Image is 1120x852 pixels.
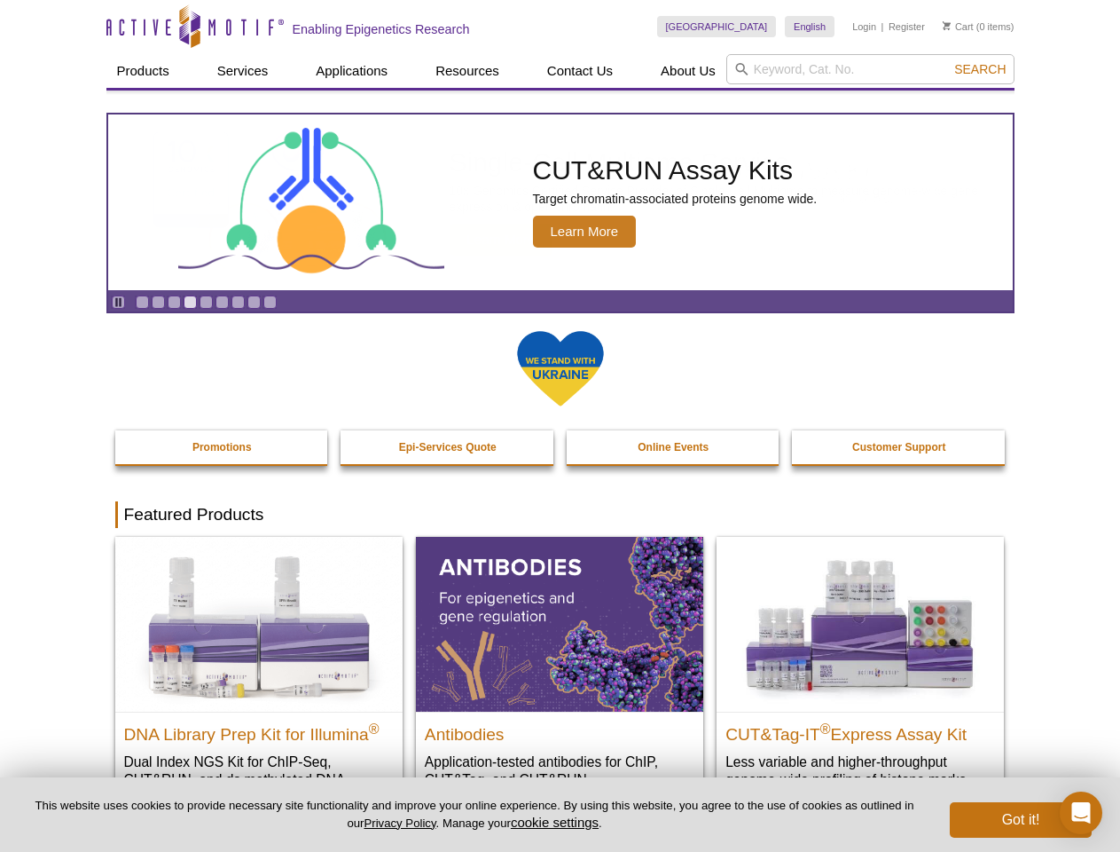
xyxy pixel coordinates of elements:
[820,721,831,736] sup: ®
[533,191,818,207] p: Target chromatin-associated proteins genome wide.
[184,296,197,309] a: Go to slide 4
[106,54,180,88] a: Products
[168,296,181,309] a: Go to slide 3
[511,815,599,830] button: cookie settings
[124,717,394,744] h2: DNA Library Prep Kit for Illumina
[112,296,125,309] a: Toggle autoplay
[115,430,330,464] a: Promotions
[178,122,444,284] img: CUT&RUN Assay Kits
[215,296,229,309] a: Go to slide 6
[152,296,165,309] a: Go to slide 2
[785,16,834,37] a: English
[416,537,703,806] a: All Antibodies Antibodies Application-tested antibodies for ChIP, CUT&Tag, and CUT&RUN.
[115,537,403,824] a: DNA Library Prep Kit for Illumina DNA Library Prep Kit for Illumina® Dual Index NGS Kit for ChIP-...
[305,54,398,88] a: Applications
[943,20,974,33] a: Cart
[533,157,818,184] h2: CUT&RUN Assay Kits
[650,54,726,88] a: About Us
[792,430,1006,464] a: Customer Support
[416,537,703,711] img: All Antibodies
[425,753,694,789] p: Application-tested antibodies for ChIP, CUT&Tag, and CUT&RUN.
[943,16,1014,37] li: (0 items)
[115,501,1006,528] h2: Featured Products
[425,717,694,744] h2: Antibodies
[950,802,1092,838] button: Got it!
[638,441,709,454] strong: Online Events
[889,20,925,33] a: Register
[293,21,470,37] h2: Enabling Epigenetics Research
[1060,792,1102,834] div: Open Intercom Messenger
[200,296,213,309] a: Go to slide 5
[516,329,605,408] img: We Stand With Ukraine
[881,16,884,37] li: |
[954,62,1006,76] span: Search
[657,16,777,37] a: [GEOGRAPHIC_DATA]
[108,114,1013,290] a: CUT&RUN Assay Kits CUT&RUN Assay Kits Target chromatin-associated proteins genome wide. Learn More
[399,441,497,454] strong: Epi-Services Quote
[537,54,623,88] a: Contact Us
[231,296,245,309] a: Go to slide 7
[949,61,1011,77] button: Search
[567,430,781,464] a: Online Events
[533,216,637,248] span: Learn More
[247,296,261,309] a: Go to slide 8
[108,114,1013,290] article: CUT&RUN Assay Kits
[717,537,1004,711] img: CUT&Tag-IT® Express Assay Kit
[725,753,995,789] p: Less variable and higher-throughput genome-wide profiling of histone marks​.
[28,798,920,832] p: This website uses cookies to provide necessary site functionality and improve your online experie...
[341,430,555,464] a: Epi-Services Quote
[725,717,995,744] h2: CUT&Tag-IT Express Assay Kit
[726,54,1014,84] input: Keyword, Cat. No.
[425,54,510,88] a: Resources
[136,296,149,309] a: Go to slide 1
[943,21,951,30] img: Your Cart
[263,296,277,309] a: Go to slide 9
[115,537,403,711] img: DNA Library Prep Kit for Illumina
[369,721,380,736] sup: ®
[124,753,394,807] p: Dual Index NGS Kit for ChIP-Seq, CUT&RUN, and ds methylated DNA assays.
[852,20,876,33] a: Login
[207,54,279,88] a: Services
[192,441,252,454] strong: Promotions
[852,441,945,454] strong: Customer Support
[364,816,435,830] a: Privacy Policy
[717,537,1004,806] a: CUT&Tag-IT® Express Assay Kit CUT&Tag-IT®Express Assay Kit Less variable and higher-throughput ge...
